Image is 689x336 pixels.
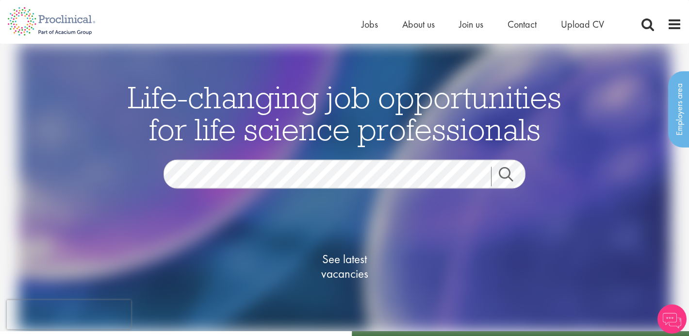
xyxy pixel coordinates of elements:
[459,18,483,31] a: Join us
[128,77,561,148] span: Life-changing job opportunities for life science professionals
[7,300,131,329] iframe: reCAPTCHA
[402,18,435,31] a: About us
[508,18,537,31] a: Contact
[657,304,687,334] img: Chatbot
[361,18,378,31] a: Jobs
[561,18,604,31] a: Upload CV
[18,44,671,331] img: candidate home
[296,213,393,319] a: See latestvacancies
[296,252,393,281] span: See latest vacancies
[491,167,533,186] a: Job search submit button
